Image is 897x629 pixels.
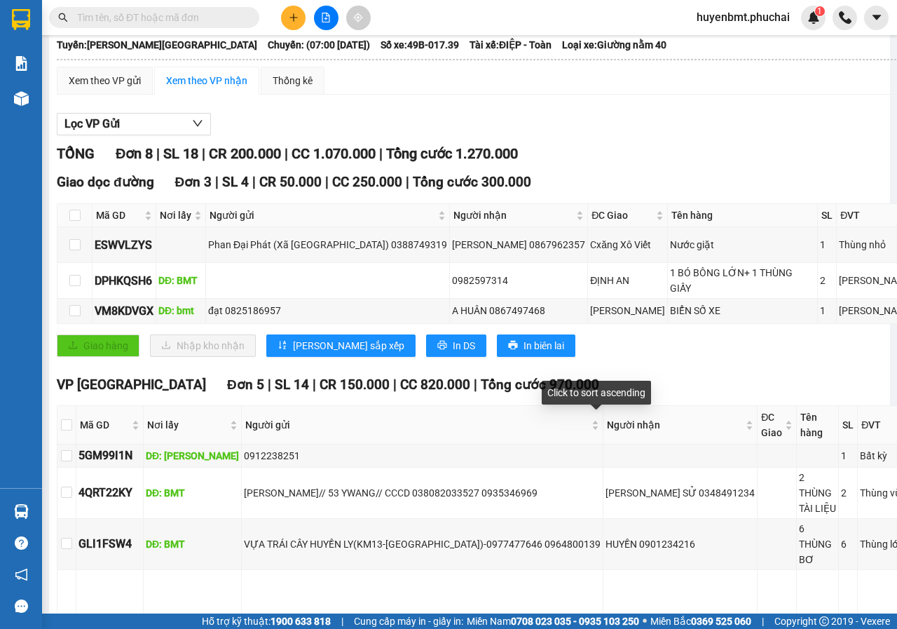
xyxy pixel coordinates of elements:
span: In DS [453,338,475,353]
span: 1 [817,6,822,16]
span: Miền Bắc [650,614,751,629]
span: Người gửi [210,208,435,223]
span: SL 4 [222,174,249,190]
td: GLI1FSW4 [76,519,144,570]
button: uploadGiao hàng [57,334,139,357]
div: Xem theo VP gửi [69,73,141,88]
div: DPHKQSH6 [95,272,153,290]
div: DĐ: bmt [158,303,203,318]
span: | [268,377,271,393]
button: downloadNhập kho nhận [150,334,256,357]
div: 4QRT22KY [78,484,141,501]
td: 5GM99I1N [76,445,144,467]
span: | [285,145,288,162]
td: VM8KDVGX [93,299,156,323]
span: | [406,174,409,190]
span: CR 200.000 [209,145,281,162]
button: caret-down [864,6,889,30]
span: copyright [819,616,829,626]
b: Tuyến: [PERSON_NAME][GEOGRAPHIC_DATA] [57,39,257,50]
th: SL [818,204,837,227]
input: Tìm tên, số ĐT hoặc mã đơn [77,10,242,25]
sup: 1 [815,6,825,16]
strong: 0708 023 035 - 0935 103 250 [511,616,639,627]
div: VM8KDVGX [95,302,153,320]
span: | [393,377,397,393]
img: icon-new-feature [807,11,820,24]
button: printerIn DS [426,334,486,357]
span: huyenbmt.phuchai [685,8,801,26]
div: 0982597314 [452,273,585,288]
div: Cxăng Xô Viết [590,237,665,252]
span: Đơn 5 [227,377,264,393]
span: Tài xế: ĐIỆP - Toàn [470,37,552,53]
span: notification [15,568,28,581]
div: HUYỀN 0901234216 [605,536,755,552]
button: printerIn biên lai [497,334,575,357]
strong: 0369 525 060 [691,616,751,627]
div: DĐ: [PERSON_NAME] [146,448,239,464]
span: Miền Nam [467,614,639,629]
div: DĐ: BMT [146,485,239,501]
div: Thống kê [273,73,313,88]
span: aim [353,13,363,22]
div: [PERSON_NAME]// 53 YWANG// CCCD 038082033527 0935346969 [244,485,601,501]
div: [PERSON_NAME] [590,303,665,318]
span: ĐC Giao [591,208,653,223]
div: DĐ: BMT [146,536,239,552]
span: VP [GEOGRAPHIC_DATA] [57,377,206,393]
span: search [58,13,68,22]
span: caret-down [870,11,883,24]
td: ESWVLZYS [93,227,156,263]
span: Người gửi [245,417,589,433]
button: plus [281,6,306,30]
span: printer [508,340,518,351]
span: | [474,377,477,393]
span: CR 150.000 [320,377,390,393]
div: 2 [820,273,834,288]
div: Nước giặt [670,237,815,252]
div: DĐ: BMT [158,273,203,288]
span: Người nhận [453,208,573,223]
span: Số xe: 49B-017.39 [381,37,459,53]
span: Nơi lấy [147,417,227,433]
button: aim [346,6,371,30]
div: 0912238251 [244,448,601,464]
button: Lọc VP Gửi [57,113,211,135]
span: | [252,174,256,190]
span: Tổng cước 300.000 [413,174,531,190]
button: file-add [314,6,338,30]
img: phone-icon [839,11,851,24]
div: ESWVLZYS [95,236,153,254]
span: printer [437,340,447,351]
div: 6 THÙNG BƠ [799,521,836,567]
span: Mã GD [80,417,129,433]
span: | [341,614,343,629]
img: solution-icon [14,56,29,71]
td: 4QRT22KY [76,468,144,519]
div: 6 [841,536,855,552]
div: Xem theo VP nhận [166,73,247,88]
span: Loại xe: Giường nằm 40 [562,37,666,53]
div: 2 [841,485,855,501]
span: | [202,145,205,162]
span: Hỗ trợ kỹ thuật: [202,614,331,629]
div: VỰA TRÁI CÂY HUYỀN LY(KM13-[GEOGRAPHIC_DATA])-0977477646 0964800139 [244,536,601,552]
span: | [215,174,219,190]
span: | [325,174,329,190]
span: Chuyến: (07:00 [DATE]) [268,37,370,53]
span: Lọc VP Gửi [64,115,120,133]
img: warehouse-icon [14,504,29,519]
span: CC 250.000 [332,174,402,190]
span: Cung cấp máy in - giấy in: [354,614,463,629]
span: Giao dọc đường [57,174,154,190]
div: BIỂN SỐ XE [670,303,815,318]
li: [PERSON_NAME] [7,84,137,104]
span: | [313,377,316,393]
div: [PERSON_NAME] SỬ 0348491234 [605,485,755,501]
span: ĐC Giao [761,410,782,440]
th: SL [839,406,858,445]
span: sort-ascending [278,340,287,351]
span: Mã GD [96,208,142,223]
span: file-add [321,13,331,22]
